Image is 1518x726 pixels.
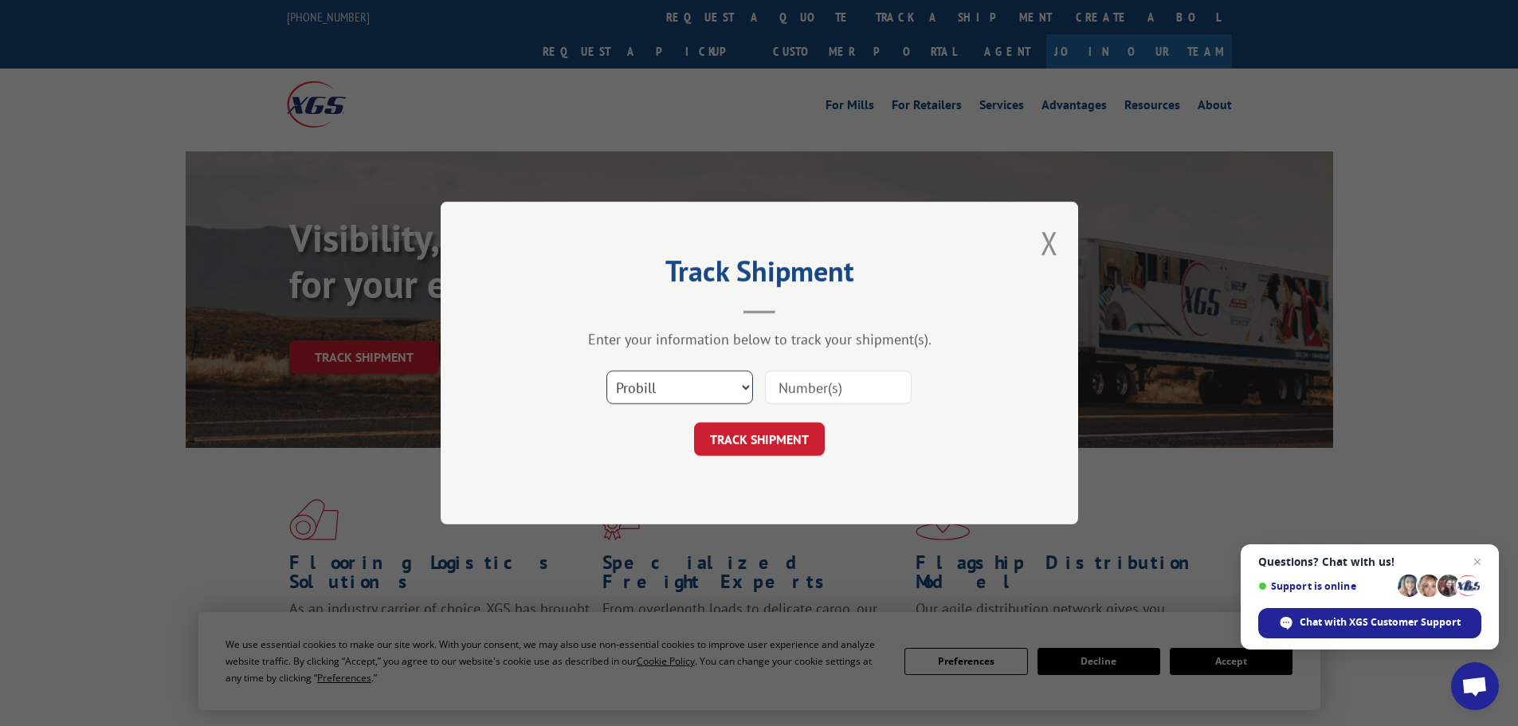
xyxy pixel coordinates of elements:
[520,330,998,348] div: Enter your information below to track your shipment(s).
[694,422,825,456] button: TRACK SHIPMENT
[1300,615,1461,630] span: Chat with XGS Customer Support
[1258,580,1392,592] span: Support is online
[1041,222,1058,264] button: Close modal
[1468,552,1487,571] span: Close chat
[765,371,912,404] input: Number(s)
[1258,555,1481,568] span: Questions? Chat with us!
[1258,608,1481,638] div: Chat with XGS Customer Support
[1451,662,1499,710] div: Open chat
[520,260,998,290] h2: Track Shipment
